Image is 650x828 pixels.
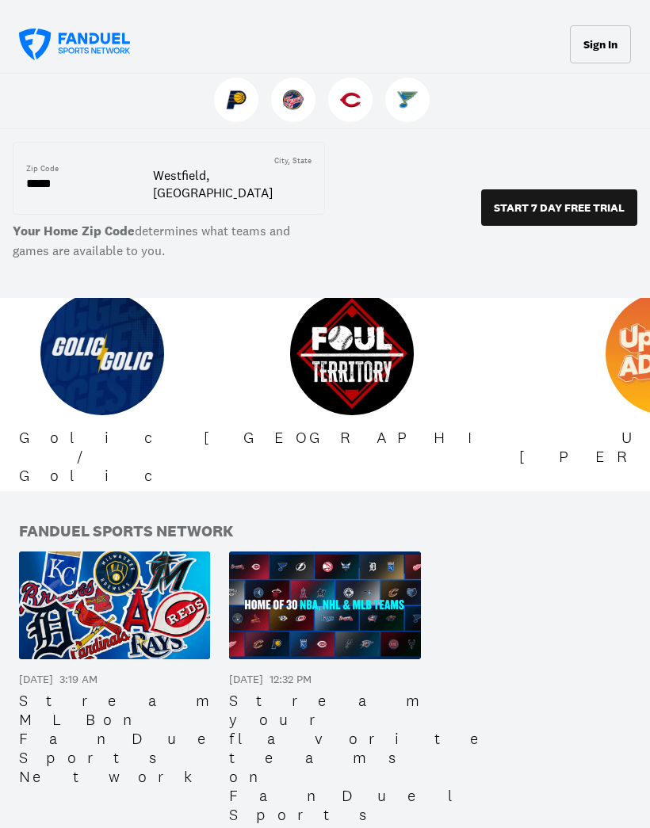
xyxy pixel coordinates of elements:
div: [DATE] [229,672,263,688]
p: START 7 DAY FREE TRIAL [494,202,625,213]
div: FanDuel Sports Network [19,523,233,539]
a: FeverFever [271,109,322,125]
div: 12:32 PM [270,672,312,688]
div: Zip Code [26,163,59,174]
a: PacersPacers [214,109,265,125]
a: BluesBlues [385,109,436,125]
img: [object Object] Icon [290,292,414,415]
img: [object Object] Icon [40,292,164,415]
b: Your Home Zip Code [13,223,135,240]
a: FanDuel Sports Network [19,29,130,60]
div: City, State [274,155,312,166]
a: [object Object] IconGolic / Golic [19,292,185,485]
button: Sign In [570,25,631,63]
div: [DATE] [19,672,53,688]
img: Pacers [226,90,247,110]
a: RedsReds [328,109,379,125]
button: START 7 DAY FREE TRIAL [481,189,637,226]
div: 3:19 AM [59,672,97,688]
div: Golic / Golic [19,428,185,485]
a: [DATE]3:19 AMStream MLB on FanDuel Sports Network [19,551,210,785]
img: Reds [340,90,361,110]
label: determines what teams and games are available to you. [13,216,325,273]
a: [object Object] Icon[GEOGRAPHIC_DATA] [204,292,500,447]
div: [GEOGRAPHIC_DATA] [204,428,500,447]
img: Blues [397,90,418,110]
div: Westfield, [GEOGRAPHIC_DATA] [153,166,312,202]
div: Stream MLB on FanDuel Sports Network [19,691,210,786]
img: Fever [283,90,304,110]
